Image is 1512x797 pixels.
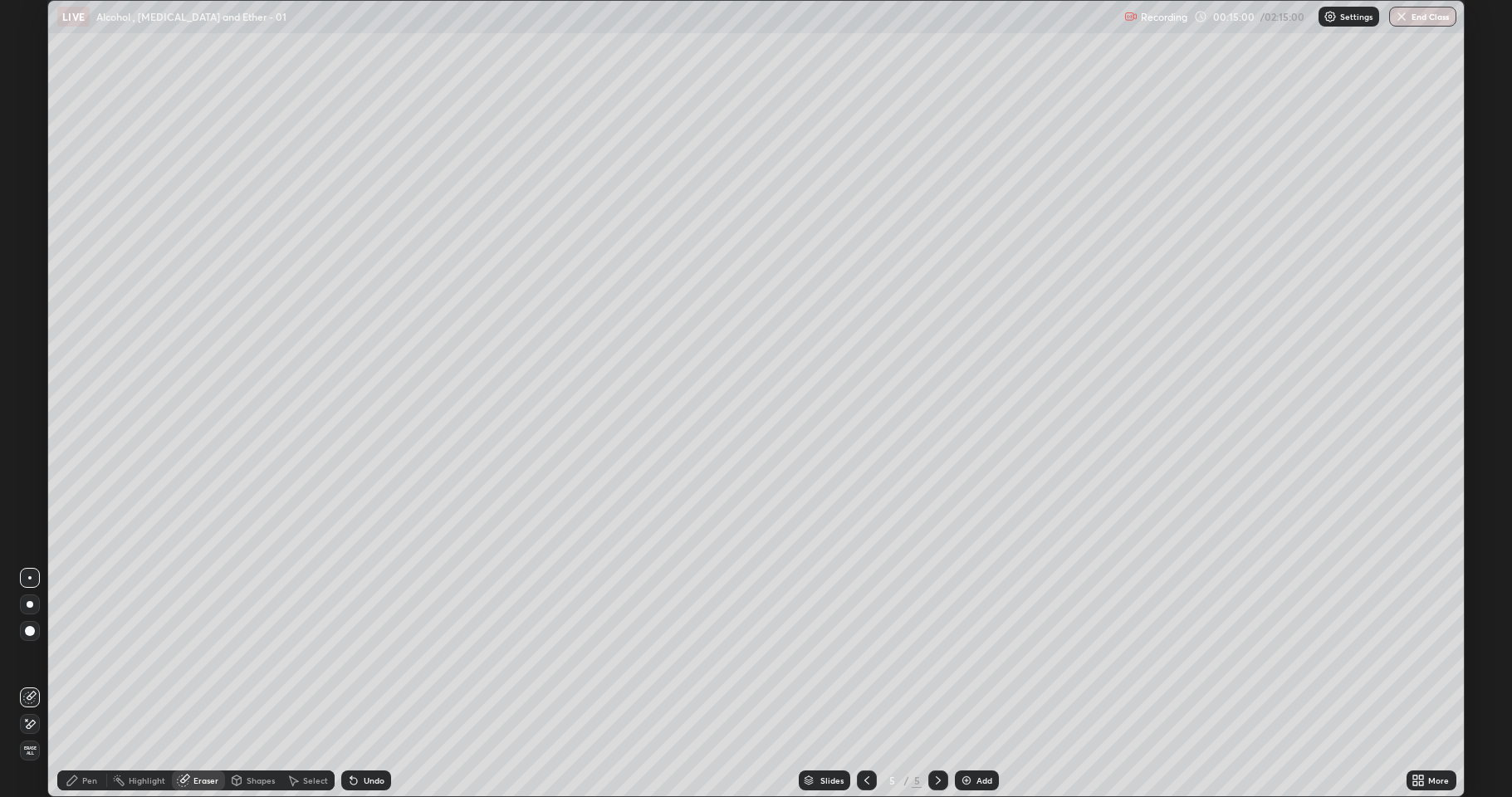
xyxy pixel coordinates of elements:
div: Slides [820,776,844,785]
div: More [1428,776,1449,785]
img: end-class-cross [1395,10,1408,23]
div: Eraser [193,776,218,785]
div: Select [303,776,328,785]
img: add-slide-button [960,774,973,787]
div: Pen [82,776,97,785]
p: LIVE [62,10,85,23]
p: Settings [1340,12,1373,21]
p: Alcohol , [MEDICAL_DATA] and Ether - 01 [96,10,286,23]
p: Recording [1141,11,1187,23]
div: Shapes [247,776,275,785]
div: / [903,775,908,785]
button: End Class [1389,7,1456,27]
img: recording.375f2c34.svg [1124,10,1138,23]
div: 5 [883,775,900,785]
div: Highlight [129,776,165,785]
span: Erase all [21,746,39,755]
div: Add [976,776,992,785]
img: class-settings-icons [1324,10,1337,23]
div: Undo [364,776,384,785]
div: 5 [912,773,922,788]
